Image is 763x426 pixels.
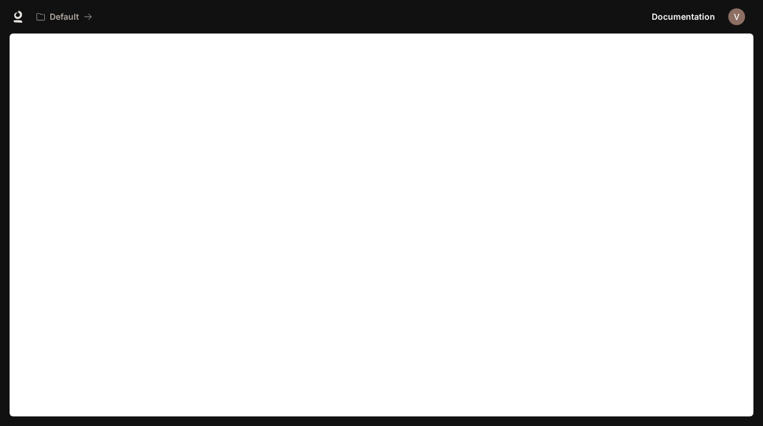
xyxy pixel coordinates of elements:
img: User avatar [728,8,745,25]
button: All workspaces [31,5,98,29]
iframe: Documentation [10,34,753,426]
button: User avatar [725,5,749,29]
span: Documentation [652,10,715,25]
a: Documentation [647,5,720,29]
p: Default [50,12,79,22]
